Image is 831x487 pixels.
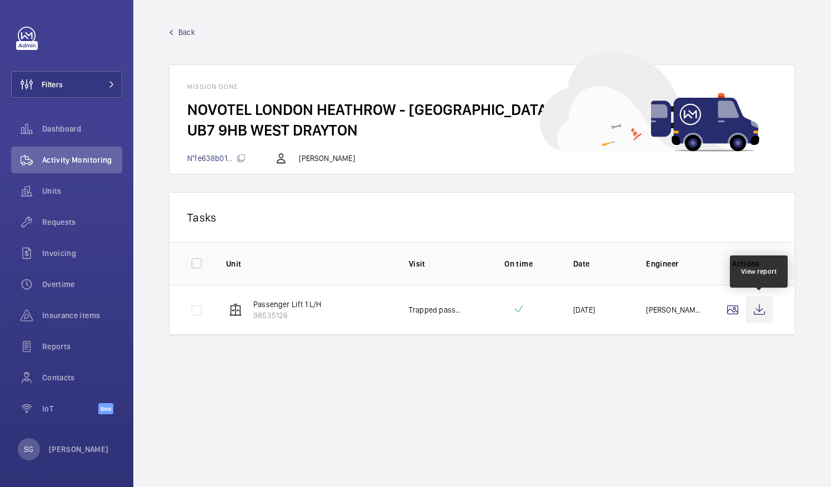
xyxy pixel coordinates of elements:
span: Insurance items [42,310,122,321]
span: IoT [42,403,98,414]
span: Contacts [42,372,122,383]
span: Reports [42,341,122,352]
span: Filters [42,79,63,90]
span: Requests [42,217,122,228]
img: car delivery [540,51,759,152]
p: Visit [409,258,464,269]
span: Back [178,27,195,38]
p: Date [573,258,629,269]
span: Activity Monitoring [42,154,122,165]
div: View report [741,267,777,277]
p: On time [482,258,555,269]
span: Dashboard [42,123,122,134]
p: [PERSON_NAME] [49,444,109,455]
h2: UB7 9HB WEST DRAYTON [187,120,777,140]
span: Units [42,185,122,197]
span: Beta [98,403,113,414]
p: [DATE] [573,304,595,315]
p: Passenger Lift 1 L/H [253,299,322,310]
span: Invoicing [42,248,122,259]
p: 98535126 [253,310,322,321]
button: Filters [11,71,122,98]
span: Overtime [42,279,122,290]
p: Trapped passenger [409,304,464,315]
p: [PERSON_NAME] [646,304,702,315]
p: Unit [226,258,391,269]
p: Tasks [187,210,777,224]
h2: NOVOTEL LONDON HEATHROW - [GEOGRAPHIC_DATA] [187,99,777,120]
p: Actions [719,258,773,269]
span: N°fe638b01... [187,154,246,163]
img: elevator.svg [229,303,242,317]
h1: Mission done [187,83,777,91]
p: [PERSON_NAME] [299,153,354,164]
p: Engineer [646,258,702,269]
p: SG [24,444,33,455]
